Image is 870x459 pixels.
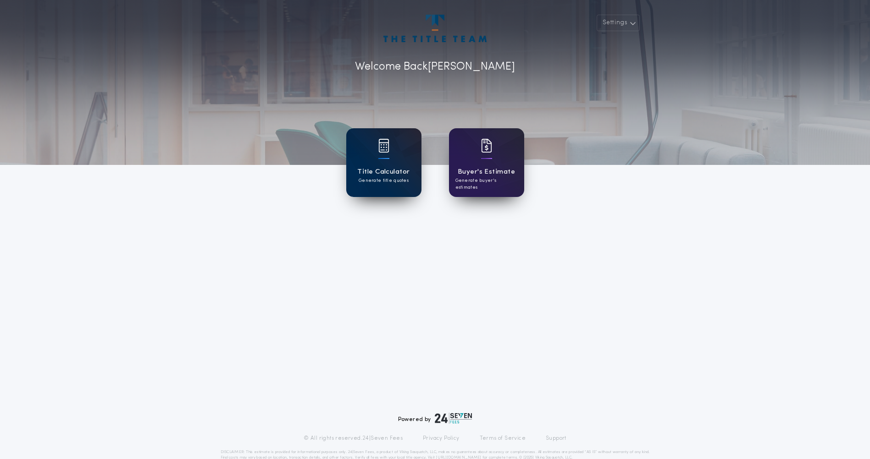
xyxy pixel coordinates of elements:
button: Settings [597,15,640,31]
p: Welcome Back [PERSON_NAME] [355,59,515,75]
img: card icon [481,139,492,153]
p: © All rights reserved. 24|Seven Fees [304,435,403,442]
div: Powered by [398,413,472,424]
img: card icon [378,139,389,153]
img: logo [435,413,472,424]
h1: Buyer's Estimate [458,167,515,177]
a: card iconTitle CalculatorGenerate title quotes [346,128,421,197]
p: Generate title quotes [359,177,409,184]
h1: Title Calculator [357,167,410,177]
a: card iconBuyer's EstimateGenerate buyer's estimates [449,128,524,197]
a: Privacy Policy [423,435,460,442]
a: Terms of Service [480,435,526,442]
p: Generate buyer's estimates [455,177,518,191]
a: Support [546,435,566,442]
img: account-logo [383,15,486,42]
